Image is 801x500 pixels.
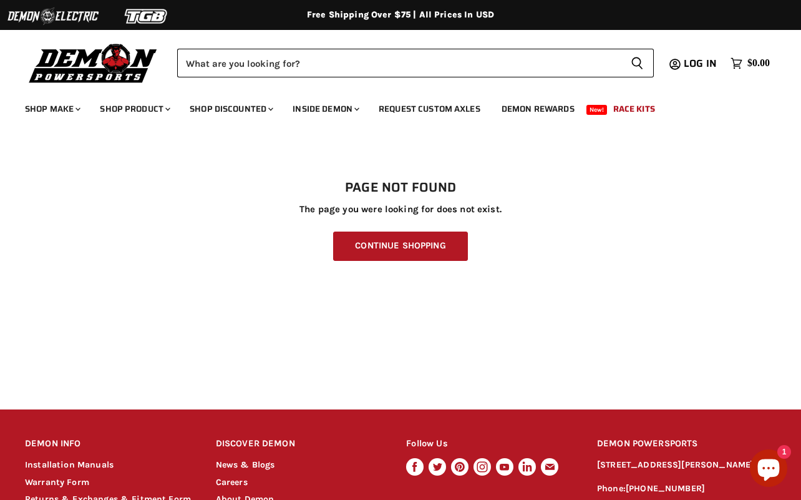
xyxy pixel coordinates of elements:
[6,4,100,28] img: Demon Electric Logo 2
[369,96,490,122] a: Request Custom Axles
[16,96,88,122] a: Shop Make
[406,429,573,459] h2: Follow Us
[100,4,193,28] img: TGB Logo 2
[684,56,717,71] span: Log in
[25,459,114,470] a: Installation Manuals
[90,96,178,122] a: Shop Product
[746,449,791,490] inbox-online-store-chat: Shopify online store chat
[25,180,776,195] h1: Page not found
[283,96,367,122] a: Inside Demon
[678,58,724,69] a: Log in
[586,105,608,115] span: New!
[747,57,770,69] span: $0.00
[597,458,776,473] p: [STREET_ADDRESS][PERSON_NAME]
[597,429,776,459] h2: DEMON POWERSPORTS
[25,429,192,459] h2: DEMON INFO
[604,96,664,122] a: Race Kits
[216,459,275,470] a: News & Blogs
[216,429,383,459] h2: DISCOVER DEMON
[724,54,776,72] a: $0.00
[16,91,767,122] ul: Main menu
[177,49,654,77] form: Product
[333,232,467,261] a: Continue Shopping
[216,477,248,488] a: Careers
[180,96,281,122] a: Shop Discounted
[597,482,776,496] p: Phone:
[621,49,654,77] button: Search
[25,41,162,85] img: Demon Powersports
[25,204,776,215] p: The page you were looking for does not exist.
[25,477,89,488] a: Warranty Form
[177,49,621,77] input: Search
[626,483,705,494] a: [PHONE_NUMBER]
[492,96,584,122] a: Demon Rewards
